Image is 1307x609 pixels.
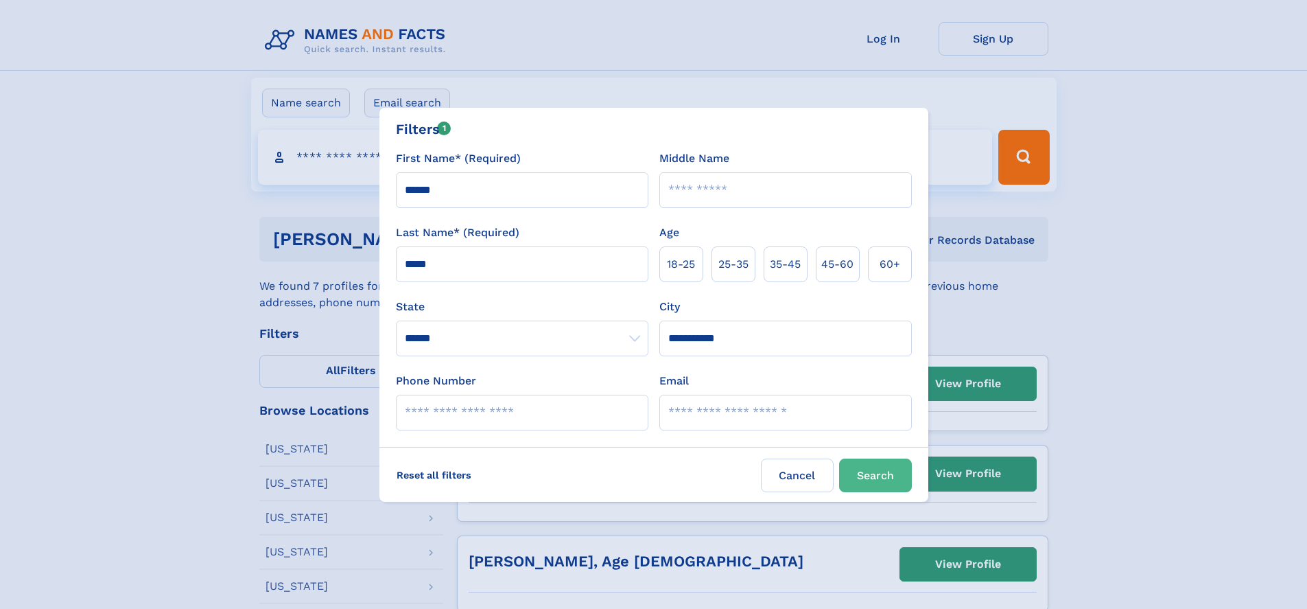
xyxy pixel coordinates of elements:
label: State [396,299,648,315]
span: 35‑45 [770,256,801,273]
label: First Name* (Required) [396,150,521,167]
label: Reset all filters [388,459,480,492]
span: 45‑60 [821,256,853,273]
span: 25‑35 [718,256,749,273]
div: Filters [396,119,451,139]
label: Middle Name [659,150,729,167]
label: City [659,299,680,315]
span: 60+ [880,256,900,273]
label: Age [659,225,679,241]
span: 18‑25 [667,256,695,273]
label: Phone Number [396,373,476,389]
label: Cancel [761,459,834,492]
label: Email [659,373,689,389]
button: Search [839,459,912,492]
label: Last Name* (Required) [396,225,519,241]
